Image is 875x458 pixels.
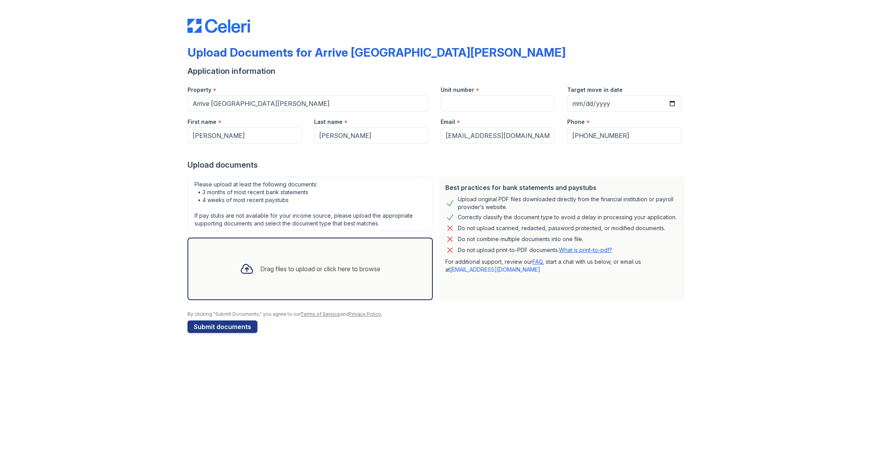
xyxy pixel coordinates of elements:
[187,118,216,126] label: First name
[314,118,343,126] label: Last name
[187,45,566,59] div: Upload Documents for Arrive [GEOGRAPHIC_DATA][PERSON_NAME]
[187,19,250,33] img: CE_Logo_Blue-a8612792a0a2168367f1c8372b55b34899dd931a85d93a1a3d3e32e68fde9ad4.png
[260,264,380,274] div: Drag files to upload or click here to browse
[567,118,585,126] label: Phone
[445,258,678,274] p: For additional support, review our , start a chat with us below, or email us at
[532,258,543,265] a: FAQ
[349,311,382,317] a: Privacy Policy.
[300,311,340,317] a: Terms of Service
[567,86,623,94] label: Target move in date
[458,195,678,211] div: Upload original PDF files downloaded directly from the financial institution or payroll provider’...
[187,86,211,94] label: Property
[187,159,687,170] div: Upload documents
[559,247,612,253] a: What is print-to-pdf?
[187,311,687,317] div: By clicking "Submit Documents," you agree to our and
[441,118,455,126] label: Email
[187,177,433,231] div: Please upload at least the following documents: • 3 months of most recent bank statements • 4 wee...
[458,213,677,222] div: Correctly classify the document type to avoid a delay in processing your application.
[445,183,678,192] div: Best practices for bank statements and paystubs
[441,86,474,94] label: Unit number
[187,66,687,77] div: Application information
[458,234,583,244] div: Do not combine multiple documents into one file.
[458,224,665,233] div: Do not upload scanned, redacted, password protected, or modified documents.
[187,320,257,333] button: Submit documents
[458,246,612,254] p: Do not upload print-to-PDF documents.
[450,266,540,273] a: [EMAIL_ADDRESS][DOMAIN_NAME]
